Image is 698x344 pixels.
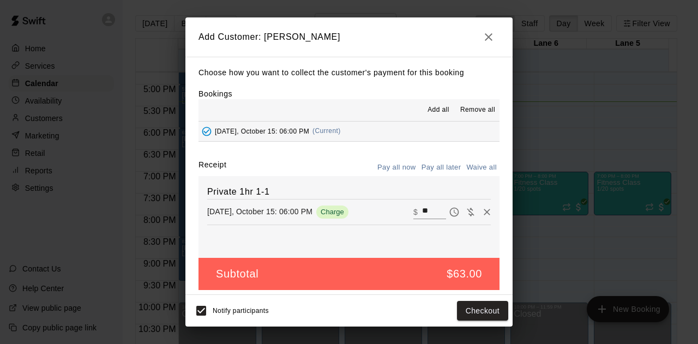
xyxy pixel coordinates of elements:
span: Pay later [446,207,462,216]
label: Bookings [198,89,232,98]
p: Choose how you want to collect the customer's payment for this booking [198,66,500,80]
span: Add all [428,105,449,116]
span: Charge [316,208,348,216]
h2: Add Customer: [PERSON_NAME] [185,17,513,57]
p: [DATE], October 15: 06:00 PM [207,206,312,217]
span: Notify participants [213,307,269,315]
h5: $63.00 [447,267,482,281]
button: Remove all [456,101,500,119]
button: Add all [421,101,456,119]
label: Receipt [198,159,226,176]
button: Remove [479,204,495,220]
button: Waive all [464,159,500,176]
p: $ [413,207,418,218]
button: Added - Collect Payment [198,123,215,140]
button: Pay all later [419,159,464,176]
span: [DATE], October 15: 06:00 PM [215,127,309,135]
h6: Private 1hr 1-1 [207,185,491,199]
button: Checkout [457,301,508,321]
button: Added - Collect Payment[DATE], October 15: 06:00 PM(Current) [198,122,500,142]
h5: Subtotal [216,267,258,281]
button: Pay all now [375,159,419,176]
span: Waive payment [462,207,479,216]
span: Remove all [460,105,495,116]
span: (Current) [312,127,341,135]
